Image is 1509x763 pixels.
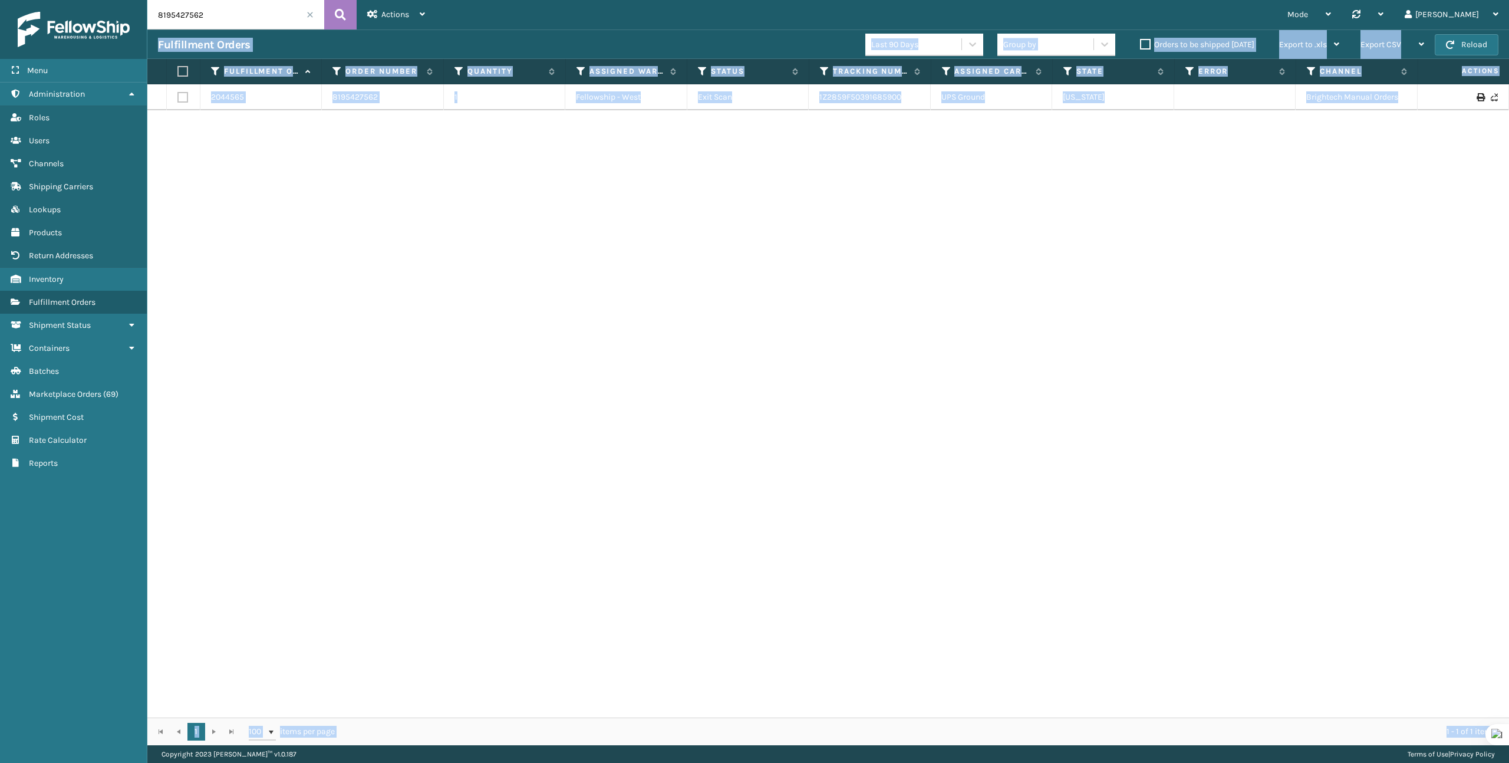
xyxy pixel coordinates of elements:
[249,723,335,741] span: items per page
[1477,93,1484,101] i: Print Label
[29,389,101,399] span: Marketplace Orders
[29,182,93,192] span: Shipping Carriers
[1450,750,1495,758] a: Privacy Policy
[954,66,1030,77] label: Assigned Carrier Service
[211,91,244,103] a: 2044565
[158,38,250,52] h3: Fulfillment Orders
[381,9,409,19] span: Actions
[29,251,93,261] span: Return Addresses
[345,66,421,77] label: Order Number
[1491,93,1498,101] i: Never Shipped
[1287,9,1308,19] span: Mode
[351,726,1496,738] div: 1 - 1 of 1 items
[444,84,566,110] td: 1
[187,723,205,741] a: 1
[871,38,963,51] div: Last 90 Days
[332,91,378,103] a: 8195427562
[1052,84,1174,110] td: [US_STATE]
[931,84,1053,110] td: UPS Ground
[29,458,58,468] span: Reports
[1408,745,1495,763] div: |
[1360,40,1401,50] span: Export CSV
[29,113,50,123] span: Roles
[29,320,91,330] span: Shipment Status
[1408,750,1448,758] a: Terms of Use
[1320,66,1395,77] label: Channel
[18,12,130,47] img: logo
[1140,40,1254,50] label: Orders to be shipped [DATE]
[103,389,118,399] span: ( 69 )
[29,435,87,445] span: Rate Calculator
[1422,61,1507,81] span: Actions
[819,92,901,102] a: 1Z2859F50391685900
[711,66,786,77] label: Status
[565,84,687,110] td: Fellowship - West
[1198,66,1274,77] label: Error
[589,66,665,77] label: Assigned Warehouse
[1435,34,1498,55] button: Reload
[29,274,64,284] span: Inventory
[1296,84,1418,110] td: Brightech Manual Orders
[833,66,908,77] label: Tracking Number
[29,297,95,307] span: Fulfillment Orders
[162,745,296,763] p: Copyright 2023 [PERSON_NAME]™ v 1.0.187
[1076,66,1152,77] label: State
[29,89,85,99] span: Administration
[467,66,543,77] label: Quantity
[687,84,809,110] td: Exit Scan
[27,65,48,75] span: Menu
[224,66,299,77] label: Fulfillment Order Id
[29,366,59,376] span: Batches
[29,136,50,146] span: Users
[29,343,70,353] span: Containers
[29,228,62,238] span: Products
[249,726,266,738] span: 100
[29,412,84,422] span: Shipment Cost
[29,159,64,169] span: Channels
[1279,40,1327,50] span: Export to .xls
[29,205,61,215] span: Lookups
[1003,38,1036,51] div: Group by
